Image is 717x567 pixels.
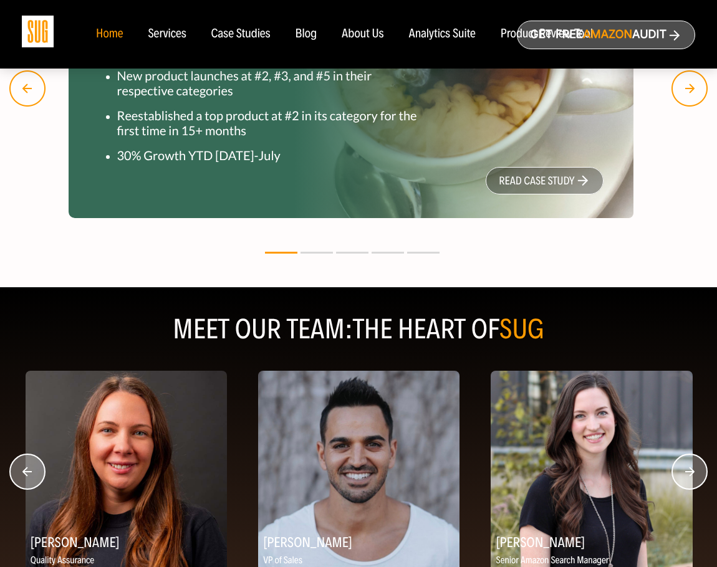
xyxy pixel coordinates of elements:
[96,27,123,41] a: Home
[26,530,227,554] h2: [PERSON_NAME]
[117,108,429,138] p: Reestablished a top product at #2 in its category for the first time in 15+ months
[501,27,593,41] a: Product Review Tool
[22,16,54,47] img: Sug
[409,27,476,41] a: Analytics Suite
[117,148,429,163] p: 30% Growth YTD [DATE]-July
[148,27,186,41] a: Services
[486,167,603,194] a: read case study
[9,70,46,107] img: Left
[296,27,317,41] a: Blog
[342,27,384,41] a: About Us
[117,69,429,98] p: New product launches at #2, #3, and #5 in their respective categories
[491,530,692,554] h2: [PERSON_NAME]
[211,27,271,41] a: Case Studies
[671,70,708,107] img: right
[258,530,460,554] h2: [PERSON_NAME]
[517,21,695,49] a: Get freeAmazonAudit
[583,28,632,41] span: Amazon
[499,313,544,346] span: SUG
